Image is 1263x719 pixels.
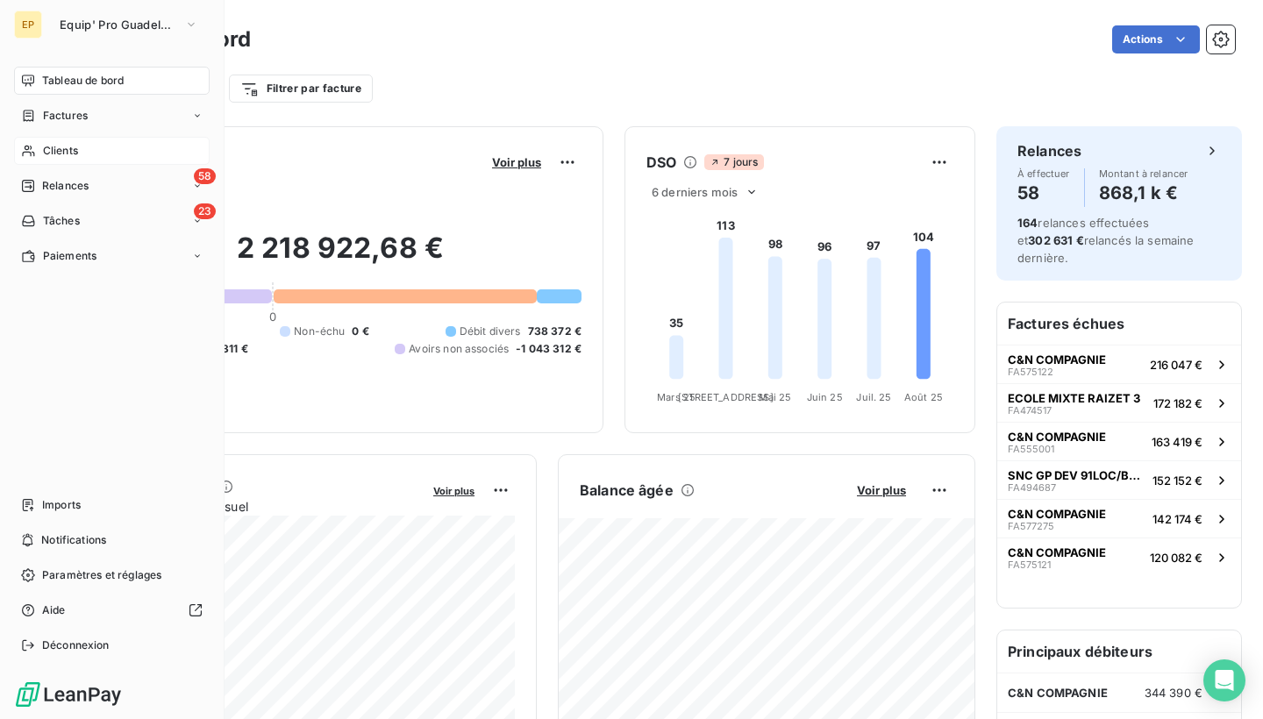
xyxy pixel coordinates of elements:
button: C&N COMPAGNIEFA555001163 419 € [997,422,1241,460]
button: C&N COMPAGNIEFA575121120 082 € [997,537,1241,576]
span: SNC GP DEV 91LOC/BOULANGERIE KIAVUE ET FILS [1008,468,1145,482]
span: 164 [1017,216,1038,230]
span: Avoirs non associés [409,341,509,357]
span: 344 390 € [1145,686,1202,700]
span: 7 jours [704,154,763,170]
span: Voir plus [433,485,475,497]
span: FA474517 [1008,405,1052,416]
h4: 868,1 k € [1099,179,1188,207]
span: Clients [43,143,78,159]
a: Imports [14,491,210,519]
span: -1 043 312 € [516,341,582,357]
span: 172 182 € [1153,396,1202,410]
span: C&N COMPAGNIE [1008,507,1106,521]
span: FA575121 [1008,559,1051,570]
span: Equip' Pro Guadeloupe [60,18,177,32]
span: 302 631 € [1028,233,1083,247]
h4: 58 [1017,179,1070,207]
button: C&N COMPAGNIEFA577275142 174 € [997,499,1241,537]
h6: Relances [1017,140,1081,161]
span: FA577275 [1008,521,1054,531]
h6: Principaux débiteurs [997,630,1241,673]
a: Aide [14,596,210,624]
span: Aide [42,602,66,618]
span: 120 082 € [1150,551,1202,565]
button: SNC GP DEV 91LOC/BOULANGERIE KIAVUE ET FILSFA494687152 152 € [997,460,1241,499]
span: Notifications [41,532,106,548]
span: C&N COMPAGNIE [1008,686,1108,700]
span: Non-échu [294,324,345,339]
span: Voir plus [857,483,906,497]
span: À effectuer [1017,168,1070,179]
tspan: Mai 25 [759,391,791,403]
span: FA494687 [1008,482,1056,493]
tspan: Mars 25 [657,391,696,403]
div: EP [14,11,42,39]
span: 738 372 € [528,324,582,339]
button: ECOLE MIXTE RAIZET 3FA474517172 182 € [997,383,1241,422]
a: Clients [14,137,210,165]
span: 142 174 € [1152,512,1202,526]
span: Relances [42,178,89,194]
span: Imports [42,497,81,513]
a: 58Relances [14,172,210,200]
button: Voir plus [487,154,546,170]
span: Tâches [43,213,80,229]
span: 6 derniers mois [652,185,738,199]
button: Filtrer par facture [229,75,373,103]
tspan: Juil. 25 [856,391,891,403]
a: Paiements [14,242,210,270]
span: Montant à relancer [1099,168,1188,179]
a: Paramètres et réglages [14,561,210,589]
span: 23 [194,203,216,219]
span: Débit divers [460,324,521,339]
img: Logo LeanPay [14,680,123,708]
tspan: Août 25 [904,391,943,403]
button: Actions [1112,25,1200,53]
span: 58 [194,168,216,184]
div: Open Intercom Messenger [1203,659,1245,701]
span: Voir plus [492,155,541,169]
h6: Factures échues [997,303,1241,345]
tspan: [STREET_ADDRESS] [678,391,773,403]
a: Tableau de bord [14,67,210,95]
span: C&N COMPAGNIE [1008,545,1106,559]
span: 163 419 € [1152,435,1202,449]
button: Voir plus [428,482,480,498]
button: C&N COMPAGNIEFA575122216 047 € [997,345,1241,383]
a: Factures [14,102,210,130]
span: C&N COMPAGNIE [1008,430,1106,444]
span: relances effectuées et relancés la semaine dernière. [1017,216,1195,265]
h6: DSO [646,152,676,173]
h6: Balance âgée [580,480,674,501]
span: 152 152 € [1152,473,1202,488]
span: FA575122 [1008,367,1053,377]
span: Tableau de bord [42,73,124,89]
span: C&N COMPAGNIE [1008,352,1106,367]
button: Voir plus [852,482,911,498]
tspan: Juin 25 [807,391,843,403]
span: 0 € [352,324,368,339]
span: 216 047 € [1150,358,1202,372]
span: Déconnexion [42,637,110,653]
span: Paiements [43,248,96,264]
span: ECOLE MIXTE RAIZET 3 [1008,391,1140,405]
span: Chiffre d'affaires mensuel [99,497,421,516]
h2: 2 218 922,68 € [99,231,582,283]
span: FA555001 [1008,444,1054,454]
span: 0 [269,310,276,324]
span: Paramètres et réglages [42,567,161,583]
a: 23Tâches [14,207,210,235]
span: Factures [43,108,88,124]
